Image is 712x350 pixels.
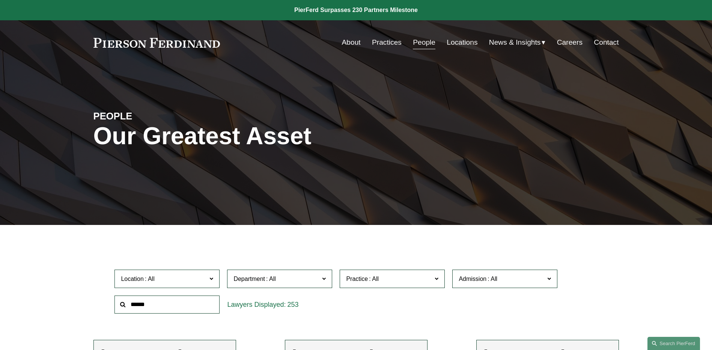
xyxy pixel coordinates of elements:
[489,36,541,49] span: News & Insights
[557,35,583,50] a: Careers
[489,35,546,50] a: folder dropdown
[233,276,265,282] span: Department
[459,276,486,282] span: Admission
[413,35,435,50] a: People
[93,110,225,122] h4: PEOPLE
[447,35,477,50] a: Locations
[594,35,619,50] a: Contact
[121,276,144,282] span: Location
[346,276,368,282] span: Practice
[372,35,402,50] a: Practices
[287,301,298,308] span: 253
[647,337,700,350] a: Search this site
[93,122,444,150] h1: Our Greatest Asset
[342,35,361,50] a: About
